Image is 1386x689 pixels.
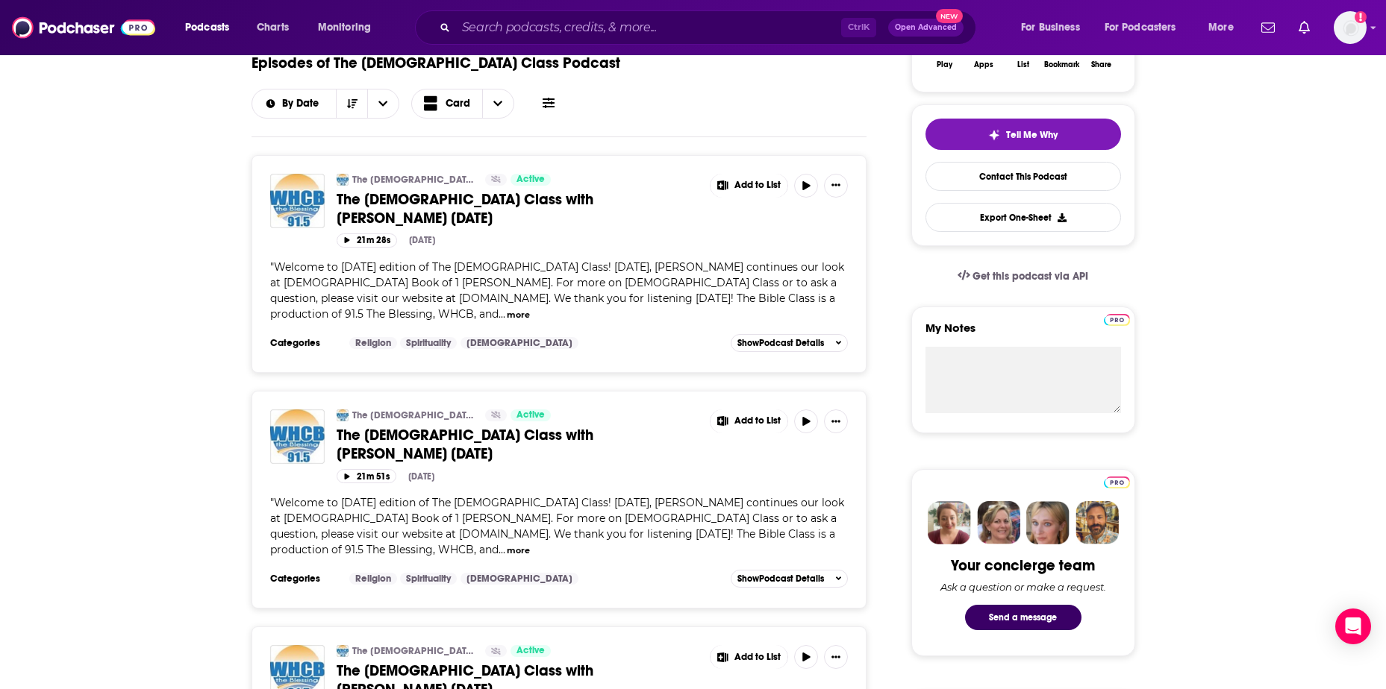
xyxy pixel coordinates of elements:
[516,408,545,423] span: Active
[337,409,349,421] img: The Bible Class Podcast
[511,174,551,186] a: Active
[1208,17,1234,38] span: More
[352,645,475,657] a: The [DEMOGRAPHIC_DATA] Class Podcast
[257,17,289,38] span: Charts
[711,409,788,433] button: Show More Button
[1006,129,1058,141] span: Tell Me Why
[185,17,229,38] span: Podcasts
[1334,11,1367,44] img: User Profile
[411,89,514,119] button: Choose View
[1335,608,1371,644] div: Open Intercom Messenger
[946,258,1101,295] a: Get this podcast via API
[734,415,781,427] span: Add to List
[937,60,952,69] div: Play
[1334,11,1367,44] button: Show profile menu
[446,98,470,109] span: Card
[1198,16,1252,40] button: open menu
[1293,15,1316,40] a: Show notifications dropdown
[337,174,349,186] img: The Bible Class Podcast
[1104,314,1130,326] img: Podchaser Pro
[888,19,964,37] button: Open AdvancedNew
[352,409,475,421] a: The [DEMOGRAPHIC_DATA] Class Podcast
[824,645,848,669] button: Show More Button
[461,337,578,349] a: [DEMOGRAPHIC_DATA]
[1255,15,1281,40] a: Show notifications dropdown
[499,307,505,321] span: ...
[1104,312,1130,326] a: Pro website
[337,233,397,248] button: 21m 28s
[925,119,1121,150] button: tell me why sparkleTell Me Why
[429,10,990,45] div: Search podcasts, credits, & more...
[349,573,397,585] a: Religion
[711,645,788,669] button: Show More Button
[367,89,399,118] button: open menu
[925,162,1121,191] a: Contact This Podcast
[408,471,434,482] div: [DATE]
[270,409,325,464] img: The Bible Class with Dr. Kenneth C. Hill 09-29-25
[988,129,1000,141] img: tell me why sparkle
[925,203,1121,232] button: Export One-Sheet
[409,235,435,245] div: [DATE]
[936,9,963,23] span: New
[965,605,1081,630] button: Send a message
[12,13,155,42] img: Podchaser - Follow, Share and Rate Podcasts
[507,309,530,321] button: more
[511,645,551,657] a: Active
[1091,60,1111,69] div: Share
[841,18,876,37] span: Ctrl K
[1026,501,1070,544] img: Jules Profile
[895,24,957,31] span: Open Advanced
[974,60,993,69] div: Apps
[516,644,545,658] span: Active
[499,543,505,556] span: ...
[349,337,397,349] a: Religion
[308,16,390,40] button: open menu
[337,426,593,463] span: The [DEMOGRAPHIC_DATA] Class with [PERSON_NAME] [DATE]
[507,544,530,557] button: more
[337,190,593,227] span: The [DEMOGRAPHIC_DATA] Class with [PERSON_NAME] [DATE]
[175,16,249,40] button: open menu
[337,190,699,227] a: The [DEMOGRAPHIC_DATA] Class with [PERSON_NAME] [DATE]
[400,337,457,349] a: Spirituality
[1021,17,1080,38] span: For Business
[824,409,848,433] button: Show More Button
[270,260,844,321] span: "
[400,573,457,585] a: Spirituality
[270,496,844,556] span: Welcome to [DATE] edition of The [DEMOGRAPHIC_DATA] Class! [DATE], [PERSON_NAME] continues our lo...
[252,98,337,109] button: open menu
[925,321,1121,347] label: My Notes
[1104,476,1130,488] img: Podchaser Pro
[737,573,824,584] span: Show Podcast Details
[270,174,325,228] img: The Bible Class with Dr. Kenneth C. Hill 09-30-25
[973,270,1088,283] span: Get this podcast via API
[824,174,848,198] button: Show More Button
[711,174,788,198] button: Show More Button
[247,16,298,40] a: Charts
[951,556,1095,575] div: Your concierge team
[456,16,841,40] input: Search podcasts, credits, & more...
[1011,16,1099,40] button: open menu
[461,573,578,585] a: [DEMOGRAPHIC_DATA]
[734,180,781,191] span: Add to List
[352,174,475,186] a: The [DEMOGRAPHIC_DATA] Class Podcast
[1355,11,1367,23] svg: Add a profile image
[516,172,545,187] span: Active
[734,652,781,663] span: Add to List
[731,334,849,352] button: ShowPodcast Details
[270,260,844,321] span: Welcome to [DATE] edition of The [DEMOGRAPHIC_DATA] Class! [DATE], [PERSON_NAME] continues our lo...
[928,501,971,544] img: Sydney Profile
[318,17,371,38] span: Monitoring
[511,409,551,421] a: Active
[270,573,337,585] h3: Categories
[1105,17,1176,38] span: For Podcasters
[1095,16,1198,40] button: open menu
[337,645,349,657] img: The Bible Class Podcast
[252,54,620,72] h1: Episodes of The [DEMOGRAPHIC_DATA] Class Podcast
[1017,60,1029,69] div: List
[282,98,324,109] span: By Date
